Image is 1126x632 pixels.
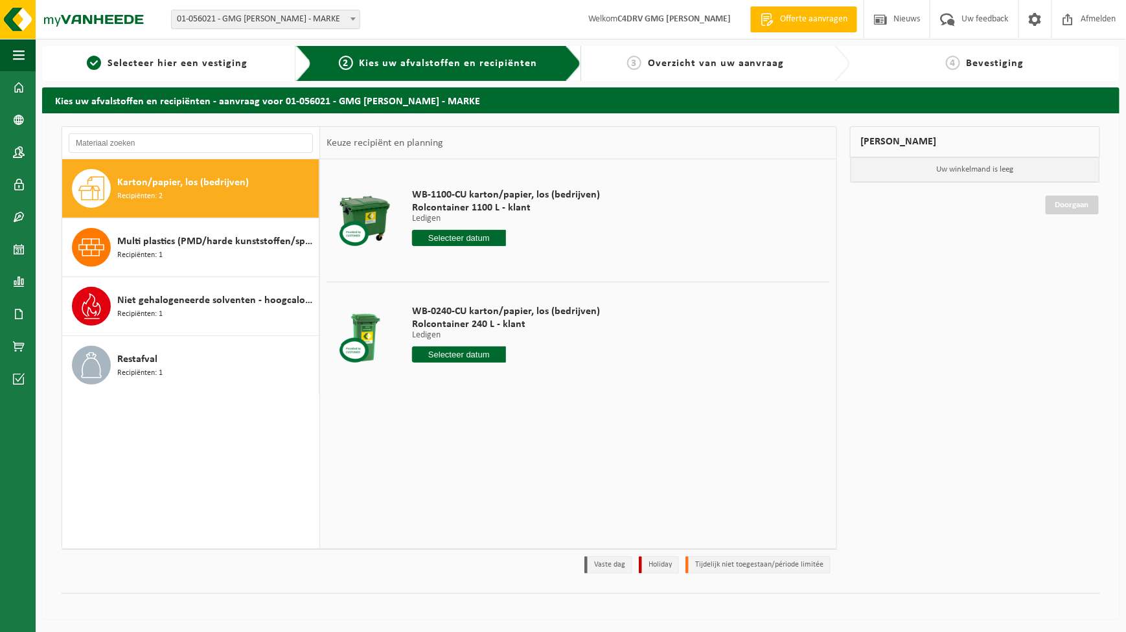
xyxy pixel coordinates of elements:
span: Karton/papier, los (bedrijven) [117,175,249,190]
span: Recipiënten: 1 [117,249,163,262]
span: Recipiënten: 1 [117,367,163,379]
button: Niet gehalogeneerde solventen - hoogcalorisch in kleinverpakking Recipiënten: 1 [62,277,319,336]
li: Vaste dag [584,556,632,574]
button: Multi plastics (PMD/harde kunststoffen/spanbanden/EPS/folie naturel/folie gemengd) Recipiënten: 1 [62,218,319,277]
div: [PERSON_NAME] [850,126,1100,157]
span: Recipiënten: 2 [117,190,163,203]
input: Selecteer datum [412,346,506,363]
span: Selecteer hier een vestiging [108,58,247,69]
span: Bevestiging [967,58,1024,69]
span: WB-0240-CU karton/papier, los (bedrijven) [412,305,600,318]
a: Offerte aanvragen [750,6,857,32]
li: Tijdelijk niet toegestaan/période limitée [685,556,831,574]
li: Holiday [639,556,679,574]
span: Kies uw afvalstoffen en recipiënten [360,58,538,69]
span: 3 [627,56,641,70]
span: Rolcontainer 240 L - klant [412,318,600,331]
span: 4 [946,56,960,70]
span: WB-1100-CU karton/papier, los (bedrijven) [412,188,600,201]
button: Restafval Recipiënten: 1 [62,336,319,394]
span: Overzicht van uw aanvraag [648,58,785,69]
span: 01-056021 - GMG LUCAS ZEEFDRUK - MARKE [171,10,360,29]
div: Keuze recipiënt en planning [320,127,450,159]
p: Ledigen [412,214,600,223]
p: Uw winkelmand is leeg [851,157,1099,182]
p: Ledigen [412,331,600,340]
span: Recipiënten: 1 [117,308,163,321]
span: 01-056021 - GMG LUCAS ZEEFDRUK - MARKE [172,10,360,28]
a: Doorgaan [1046,196,1099,214]
span: Niet gehalogeneerde solventen - hoogcalorisch in kleinverpakking [117,293,316,308]
span: 1 [87,56,101,70]
input: Selecteer datum [412,230,506,246]
span: Restafval [117,352,157,367]
input: Materiaal zoeken [69,133,313,153]
button: Karton/papier, los (bedrijven) Recipiënten: 2 [62,159,319,218]
span: Rolcontainer 1100 L - klant [412,201,600,214]
h2: Kies uw afvalstoffen en recipiënten - aanvraag voor 01-056021 - GMG [PERSON_NAME] - MARKE [42,87,1120,113]
span: 2 [339,56,353,70]
span: Multi plastics (PMD/harde kunststoffen/spanbanden/EPS/folie naturel/folie gemengd) [117,234,316,249]
span: Offerte aanvragen [777,13,851,26]
strong: C4DRV GMG [PERSON_NAME] [617,14,731,24]
a: 1Selecteer hier een vestiging [49,56,286,71]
